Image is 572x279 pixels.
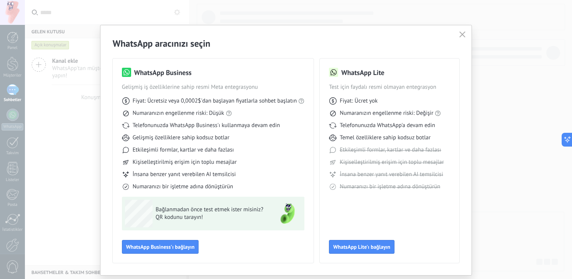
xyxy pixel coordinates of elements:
[340,134,431,142] span: Temel özelliklere sahip kodsuz botlar
[133,158,237,166] span: Kişiselleştirilmiş erişim için toplu mesajlar
[274,200,301,227] img: green-phone.png
[329,240,394,254] button: WhatsApp Lite'ı bağlayın
[340,97,378,105] span: Fiyat: Ücret yok
[340,171,443,178] span: İnsana benzer yanıt verebilen AI temsilcisi
[122,83,305,91] span: Gelişmiş iş özelliklerine sahip resmi Meta entegrasyonu
[156,214,268,221] span: QR kodunu tarayın!
[113,38,460,49] h2: WhatsApp aracınızı seçin
[340,122,435,129] span: Telefonunuzda WhatsApp'a devam edin
[126,244,195,250] span: WhatsApp Business'ı bağlayın
[340,158,444,166] span: Kişiselleştirilmiş erişim için toplu mesajlar
[133,134,230,142] span: Gelişmiş özelliklere sahip kodsuz botlar
[133,146,234,154] span: Etkileşimli formlar, kartlar ve daha fazlası
[133,97,297,105] span: Fiyat: Ücretsiz veya 0,0002$'dan başlayan fiyatlarla sohbet başlatın
[156,206,268,214] span: Bağlanmadan önce test etmek ister misiniz?
[133,171,236,178] span: İnsana benzer yanıt verebilen AI temsilcisi
[133,122,280,129] span: Telefonunuzda WhatsApp Business'ı kullanmaya devam edin
[333,244,390,250] span: WhatsApp Lite'ı bağlayın
[134,68,192,77] h3: WhatsApp Business
[122,240,199,254] button: WhatsApp Business'ı bağlayın
[329,83,450,91] span: Test için faydalı resmi olmayan entegrasyon
[340,109,433,117] span: Numaranızın engellenme riski: Değişir
[340,183,440,191] span: Numaranızı bir işletme adına dönüştürün
[340,146,441,154] span: Etkileşimli formlar, kartlar ve daha fazlası
[341,68,384,77] h3: WhatsApp Lite
[133,183,233,191] span: Numaranızı bir işletme adına dönüştürün
[133,109,224,117] span: Numaranızın engellenme riski: Düşük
